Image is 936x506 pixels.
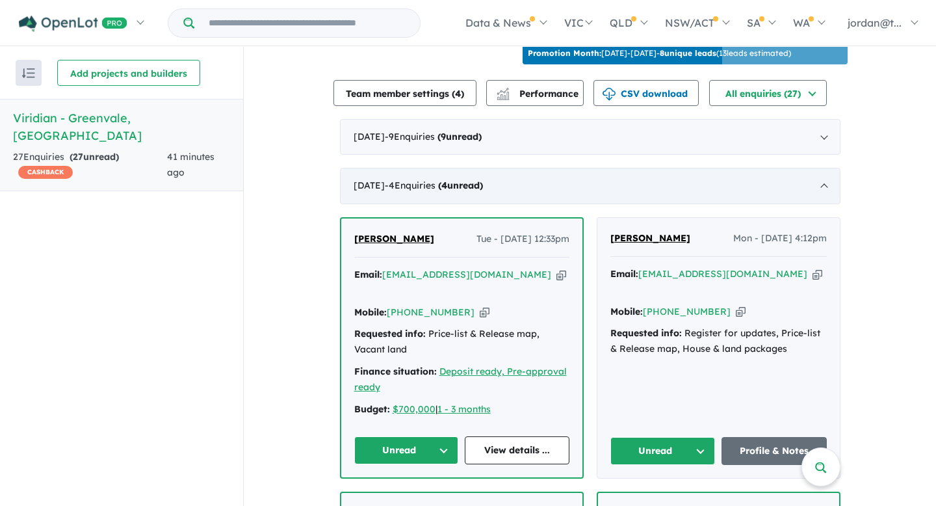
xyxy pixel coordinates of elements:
b: Promotion Month: [528,48,601,58]
b: 8 unique leads [660,48,716,58]
strong: Mobile: [354,306,387,318]
a: $700,000 [393,403,435,415]
a: [PERSON_NAME] [610,231,690,246]
a: [PERSON_NAME] [354,232,434,247]
strong: Email: [354,269,382,280]
strong: ( unread) [70,151,119,163]
span: - 4 Enquir ies [385,180,483,191]
button: Copy [556,268,566,282]
a: [EMAIL_ADDRESS][DOMAIN_NAME] [638,268,807,280]
strong: Requested info: [354,328,426,340]
span: Tue - [DATE] 12:33pm [476,232,569,247]
span: 9 [441,131,446,142]
span: - 9 Enquir ies [385,131,482,142]
span: Mon - [DATE] 4:12pm [733,231,827,246]
a: View details ... [465,436,569,464]
span: 27 [73,151,83,163]
button: CSV download [593,80,699,106]
img: line-chart.svg [497,88,508,95]
p: [DATE] - [DATE] - ( 13 leads estimated) [528,47,791,59]
a: [EMAIL_ADDRESS][DOMAIN_NAME] [382,269,551,280]
a: Profile & Notes [721,437,827,465]
strong: ( unread) [437,131,482,142]
span: CASHBACK [18,166,73,179]
span: jordan@t... [848,16,902,29]
span: 4 [455,88,461,100]
div: Register for updates, Price-list & Release map, House & land packages [610,326,827,357]
span: [PERSON_NAME] [354,233,434,245]
a: [PHONE_NUMBER] [387,306,474,318]
strong: Email: [610,268,638,280]
a: 1 - 3 months [437,403,491,415]
span: 4 [441,180,447,191]
button: Team member settings (4) [333,80,476,106]
span: 41 minutes ago [167,151,214,178]
input: Try estate name, suburb, builder or developer [197,9,417,37]
button: Add projects and builders [57,60,200,86]
strong: Mobile: [610,306,643,317]
h5: Viridian - Greenvale , [GEOGRAPHIC_DATA] [13,109,230,144]
span: Performance [499,88,578,100]
strong: Requested info: [610,327,682,339]
button: Performance [486,80,584,106]
a: [PHONE_NUMBER] [643,306,731,317]
div: Price-list & Release map, Vacant land [354,326,569,358]
img: bar-chart.svg [497,92,510,100]
button: Copy [480,306,489,319]
button: Unread [354,436,459,464]
strong: ( unread) [438,180,483,191]
img: sort.svg [22,68,35,78]
div: [DATE] [340,119,840,155]
strong: Budget: [354,403,390,415]
button: All enquiries (27) [709,80,827,106]
button: Copy [812,267,822,281]
button: Unread [610,437,716,465]
img: Openlot PRO Logo White [19,16,127,32]
span: [PERSON_NAME] [610,232,690,244]
div: 27 Enquir ies [13,150,167,181]
div: | [354,402,569,418]
button: Copy [736,305,746,319]
div: [DATE] [340,168,840,204]
a: Deposit ready, Pre-approval ready [354,366,567,393]
img: download icon [603,88,616,101]
strong: Finance situation: [354,366,437,377]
